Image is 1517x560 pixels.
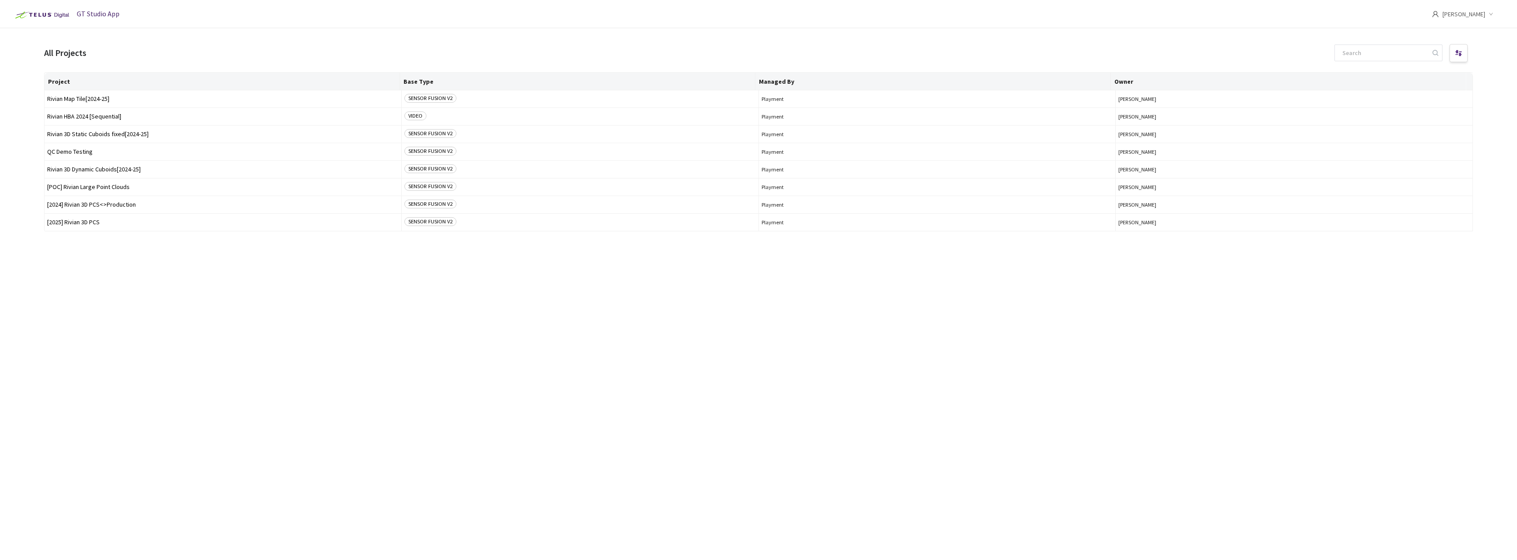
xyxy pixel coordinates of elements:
span: Playment [762,166,1113,173]
div: All Projects [44,46,86,59]
span: Rivian HBA 2024 [Sequential] [47,113,399,120]
th: Managed By [755,73,1111,90]
span: SENSOR FUSION V2 [404,200,456,208]
button: [PERSON_NAME] [1118,201,1470,208]
button: [PERSON_NAME] [1118,113,1470,120]
span: [2025] Rivian 3D PCS [47,219,399,226]
span: down [1489,12,1493,16]
th: Project [45,73,400,90]
span: SENSOR FUSION V2 [404,94,456,103]
span: Rivian 3D Dynamic Cuboids[2024-25] [47,166,399,173]
span: SENSOR FUSION V2 [404,164,456,173]
span: Playment [762,201,1113,208]
th: Base Type [400,73,755,90]
button: [PERSON_NAME] [1118,131,1470,137]
span: Playment [762,219,1113,226]
button: [PERSON_NAME] [1118,166,1470,173]
button: [PERSON_NAME] [1118,96,1470,102]
img: Telus [11,8,72,22]
button: [PERSON_NAME] [1118,148,1470,155]
span: Playment [762,131,1113,137]
span: [POC] Rivian Large Point Clouds [47,184,399,190]
span: Rivian Map Tile[2024-25] [47,96,399,102]
span: SENSOR FUSION V2 [404,129,456,138]
th: Owner [1111,73,1466,90]
span: SENSOR FUSION V2 [404,147,456,156]
span: [2024] Rivian 3D PCS<>Production [47,201,399,208]
input: Search [1337,45,1431,61]
span: VIDEO [404,111,426,120]
span: GT Studio App [77,9,120,18]
span: Rivian 3D Static Cuboids fixed[2024-25] [47,131,399,137]
span: Playment [762,113,1113,120]
span: user [1432,11,1439,18]
span: Playment [762,184,1113,190]
button: [PERSON_NAME] [1118,219,1470,226]
span: SENSOR FUSION V2 [404,217,456,226]
span: SENSOR FUSION V2 [404,182,456,191]
button: [PERSON_NAME] [1118,184,1470,190]
span: Playment [762,148,1113,155]
span: QC Demo Testing [47,148,399,155]
span: Playment [762,96,1113,102]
